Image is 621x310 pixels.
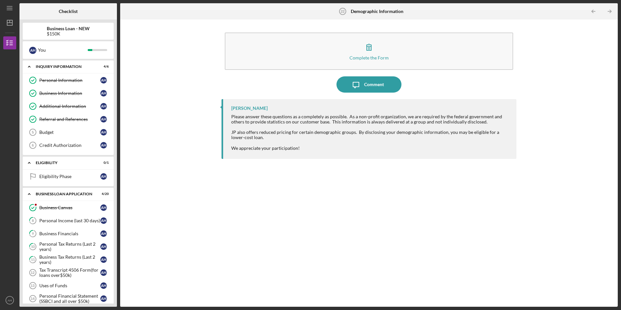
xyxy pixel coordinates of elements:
[39,231,100,236] div: Business Financials
[349,55,389,60] div: Complete the Form
[59,9,78,14] b: Checklist
[31,245,35,249] tspan: 10
[39,143,100,148] div: Credit Authorization
[100,295,107,302] div: A H
[100,116,107,123] div: A H
[26,74,110,87] a: Personal InformationAH
[47,26,90,31] b: Business Loan - NEW
[26,292,110,305] a: 14Personal Financial Statement (SSBCI and all over $50k)AH
[26,100,110,113] a: Additional InformationAH
[100,230,107,237] div: A H
[32,130,34,134] tspan: 5
[231,106,268,111] div: [PERSON_NAME]
[36,192,93,196] div: BUSINESS LOAN APPLICATION
[26,170,110,183] a: Eligibility PhaseAH
[39,78,100,83] div: Personal Information
[31,284,34,288] tspan: 13
[231,130,510,140] div: JP also offers reduced pricing for certain demographic groups. By disclosing your demographic inf...
[39,205,100,210] div: Business Canvas
[31,297,35,301] tspan: 14
[336,76,401,93] button: Comment
[26,227,110,240] a: 9Business FinancialsAH
[31,271,34,275] tspan: 12
[36,65,93,69] div: INQUIRY INFORMATION
[38,45,88,56] div: You
[3,294,16,307] button: AH
[100,173,107,180] div: A H
[32,232,34,236] tspan: 9
[39,174,100,179] div: Eligibility Phase
[100,77,107,84] div: A H
[100,204,107,211] div: A H
[26,266,110,279] a: 12Tax Transcript 4506 Form(for loans over$50k)AH
[26,240,110,253] a: 10Personal Tax Returns (Last 2 years)AH
[39,117,100,122] div: Referral and References
[26,214,110,227] a: 8Personal Income (last 30 days)AH
[100,282,107,289] div: A H
[39,104,100,109] div: Additional Information
[26,279,110,292] a: 13Uses of FundsAH
[26,113,110,126] a: Referral and ReferencesAH
[39,267,100,278] div: Tax Transcript 4506 Form(for loans over$50k)
[26,201,110,214] a: Business CanvasAH
[97,192,109,196] div: 4 / 20
[31,258,35,262] tspan: 11
[100,142,107,149] div: A H
[100,217,107,224] div: A H
[7,299,12,302] text: AH
[39,218,100,223] div: Personal Income (last 30 days)
[100,103,107,110] div: A H
[100,90,107,97] div: A H
[97,65,109,69] div: 4 / 6
[341,9,345,13] tspan: 22
[32,219,34,223] tspan: 8
[32,143,34,147] tspan: 6
[26,139,110,152] a: 6Credit AuthorizationAH
[39,254,100,265] div: Business Tax Returns (Last 2 years)
[47,31,90,36] div: $150K
[364,76,384,93] div: Comment
[36,161,93,165] div: ELIGIBILITY
[39,283,100,288] div: Uses of Funds
[26,126,110,139] a: 5BudgetAH
[29,47,36,54] div: A H
[100,256,107,263] div: A H
[39,293,100,304] div: Personal Financial Statement (SSBCI and all over $50k)
[100,243,107,250] div: A H
[26,87,110,100] a: Business InformationAH
[100,269,107,276] div: A H
[26,253,110,266] a: 11Business Tax Returns (Last 2 years)AH
[97,161,109,165] div: 0 / 1
[225,32,513,70] button: Complete the Form
[39,130,100,135] div: Budget
[100,129,107,136] div: A H
[231,146,510,151] div: We appreciate your participation!
[231,114,510,124] div: Please answer these questions as a completely as possible. As a non-profit organization, we are r...
[39,241,100,252] div: Personal Tax Returns (Last 2 years)
[39,91,100,96] div: Business Information
[351,9,403,14] b: Demographic Information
